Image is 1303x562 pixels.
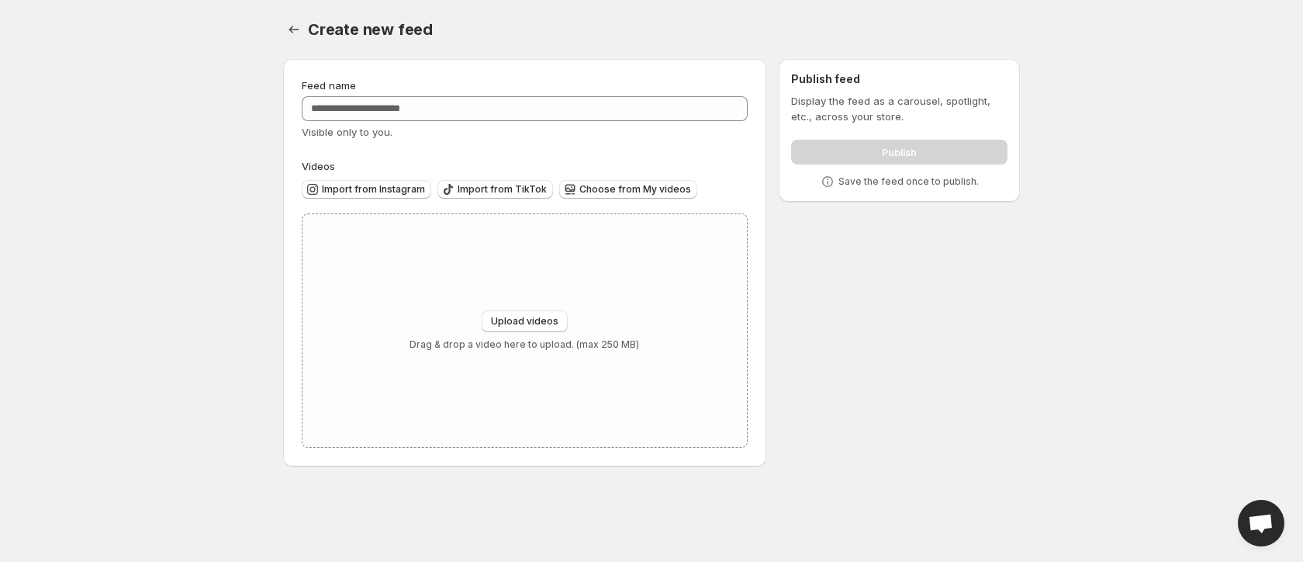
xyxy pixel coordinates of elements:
span: Feed name [302,79,356,92]
button: Import from TikTok [437,180,553,199]
p: Display the feed as a carousel, spotlight, etc., across your store. [791,93,1007,124]
a: Open chat [1238,500,1284,546]
span: Import from Instagram [322,183,425,196]
button: Upload videos [482,310,568,332]
span: Create new feed [308,20,433,39]
h2: Publish feed [791,71,1007,87]
span: Choose from My videos [579,183,691,196]
button: Settings [283,19,305,40]
span: Visible only to you. [302,126,392,138]
span: Videos [302,160,335,172]
button: Import from Instagram [302,180,431,199]
span: Upload videos [491,315,558,328]
button: Choose from My videos [559,180,697,199]
span: Import from TikTok [458,183,547,196]
p: Drag & drop a video here to upload. (max 250 MB) [410,338,639,351]
p: Save the feed once to publish. [838,175,979,188]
